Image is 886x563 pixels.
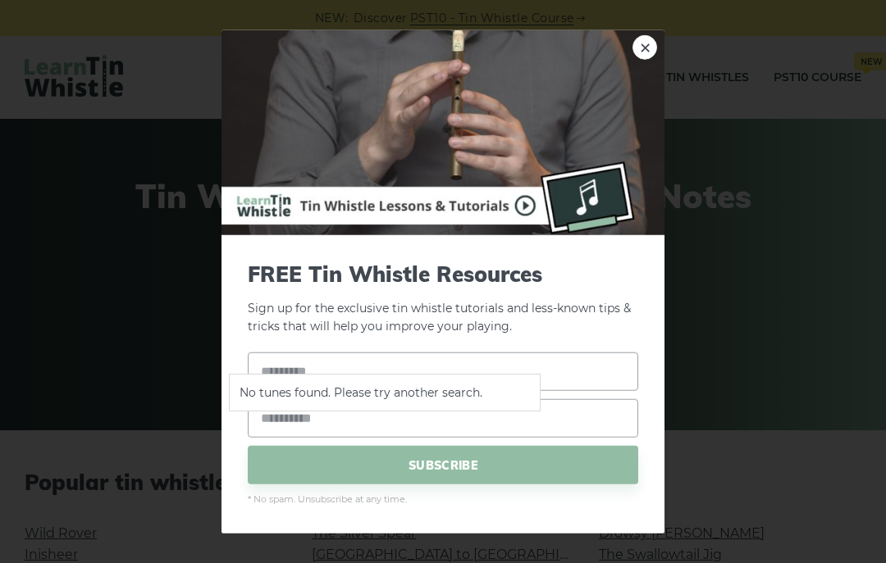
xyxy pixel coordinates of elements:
[240,383,530,402] li: No tunes found. Please try another search.
[221,30,664,234] img: Tin Whistle Buying Guide Preview
[633,34,657,59] a: ×
[248,446,638,484] span: SUBSCRIBE
[248,493,638,507] span: * No spam. Unsubscribe at any time.
[248,261,638,286] span: FREE Tin Whistle Resources
[248,261,638,336] p: Sign up for the exclusive tin whistle tutorials and less-known tips & tricks that will help you i...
